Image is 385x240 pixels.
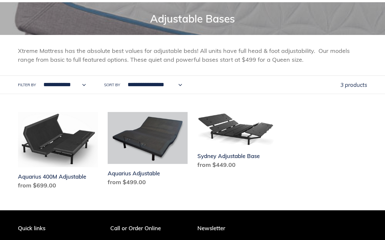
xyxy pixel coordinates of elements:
label: Sort by [104,82,120,88]
p: Newsletter [197,225,367,232]
a: Sydney Adjustable Base [197,112,277,171]
a: Aquarius 400M Adjustable [18,112,98,192]
span: Adjustable Bases [150,12,235,25]
span: 3 products [340,81,367,88]
label: Filter by [18,82,36,88]
a: Aquarius Adjustable [108,112,188,189]
p: Call or Order Online [110,225,188,232]
p: Quick links [18,225,85,232]
p: Xtreme Mattress has the absolute best values for adjustable beds! All units have full head & foot... [18,46,367,64]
